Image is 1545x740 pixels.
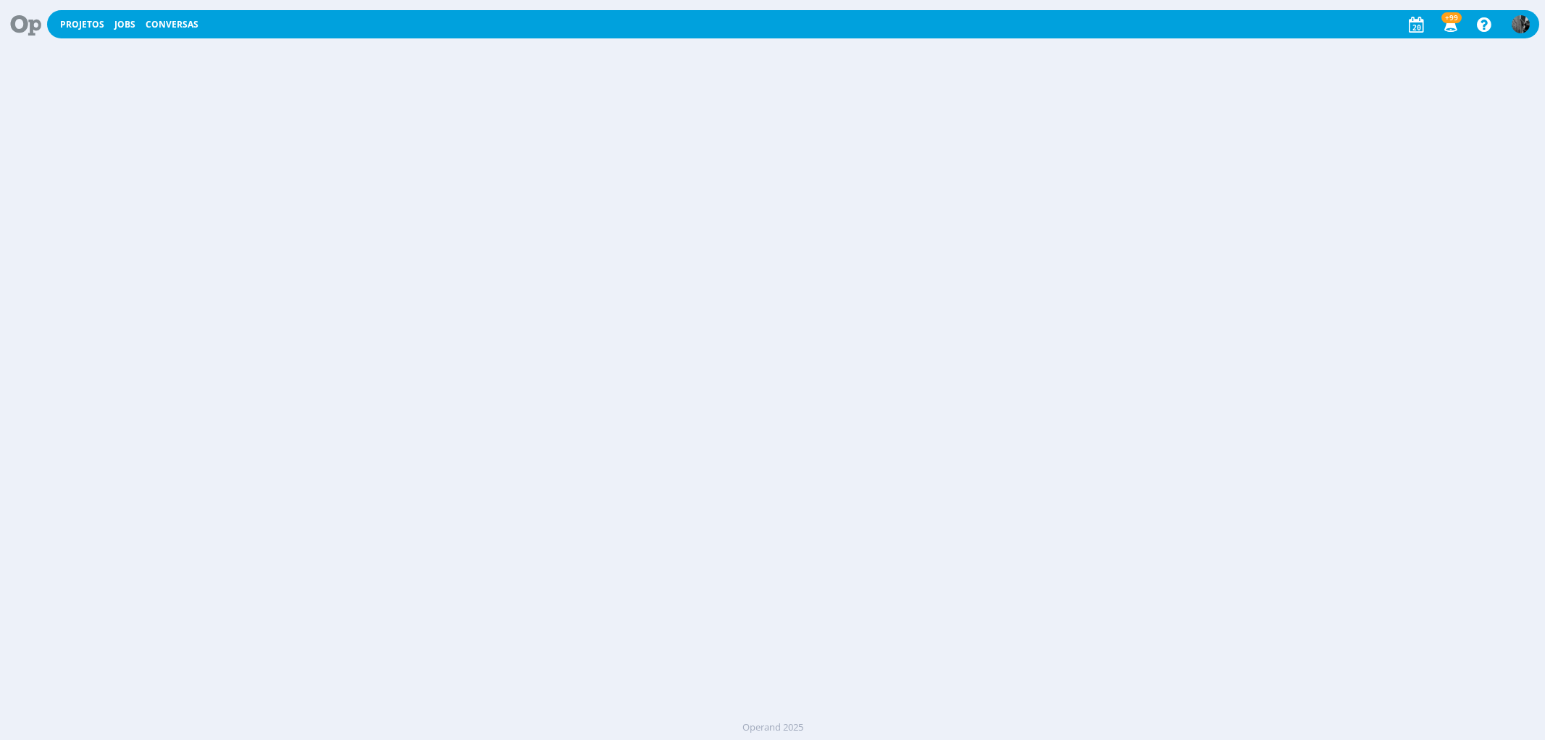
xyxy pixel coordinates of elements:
[60,18,104,30] a: Projetos
[1511,12,1531,37] button: P
[1512,15,1530,33] img: P
[1435,12,1465,38] button: +99
[110,19,140,30] button: Jobs
[114,18,135,30] a: Jobs
[56,19,109,30] button: Projetos
[141,19,203,30] button: Conversas
[1441,12,1462,23] span: +99
[146,18,198,30] a: Conversas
